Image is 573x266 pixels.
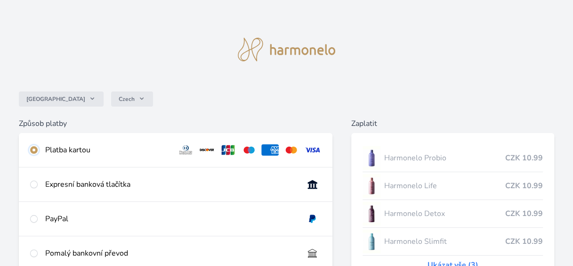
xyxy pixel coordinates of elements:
[238,38,336,61] img: logo.svg
[505,236,543,247] span: CZK 10.99
[198,144,216,156] img: discover.svg
[384,236,505,247] span: Harmonelo Slimfit
[505,180,543,191] span: CZK 10.99
[45,213,296,224] div: PayPal
[384,208,505,219] span: Harmonelo Detox
[111,91,153,107] button: Czech
[45,248,296,259] div: Pomalý bankovní převod
[304,179,321,190] img: onlineBanking_CZ.svg
[363,146,380,170] img: CLEAN_PROBIO_se_stinem_x-lo.jpg
[45,179,296,190] div: Expresní banková tlačítka
[19,91,104,107] button: [GEOGRAPHIC_DATA]
[219,144,237,156] img: jcb.svg
[304,144,321,156] img: visa.svg
[304,248,321,259] img: bankTransfer_IBAN.svg
[261,144,279,156] img: amex.svg
[384,180,505,191] span: Harmonelo Life
[177,144,194,156] img: diners.svg
[363,174,380,198] img: CLEAN_LIFE_se_stinem_x-lo.jpg
[45,144,169,156] div: Platba kartou
[119,95,135,103] span: Czech
[505,208,543,219] span: CZK 10.99
[384,152,505,164] span: Harmonelo Probio
[363,202,380,225] img: DETOX_se_stinem_x-lo.jpg
[282,144,300,156] img: mc.svg
[363,230,380,253] img: SLIMFIT_se_stinem_x-lo.jpg
[351,118,554,129] h6: Zaplatit
[505,152,543,164] span: CZK 10.99
[304,213,321,224] img: paypal.svg
[241,144,258,156] img: maestro.svg
[19,118,332,129] h6: Způsob platby
[26,95,85,103] span: [GEOGRAPHIC_DATA]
